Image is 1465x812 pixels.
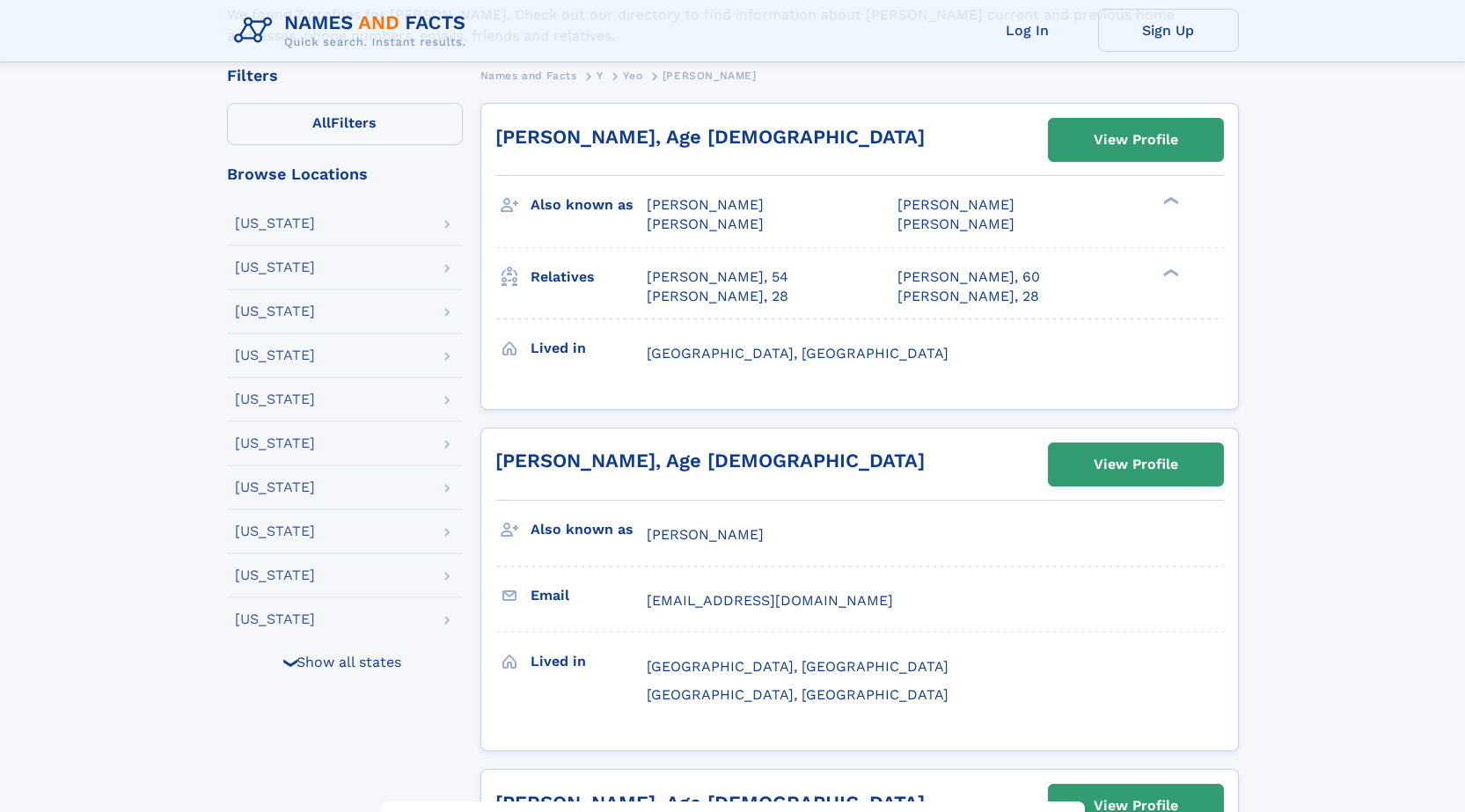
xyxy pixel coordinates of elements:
a: [PERSON_NAME], Age [DEMOGRAPHIC_DATA] [495,126,925,148]
span: [PERSON_NAME] [897,196,1015,213]
h3: Email [531,581,647,611]
span: [PERSON_NAME] [663,69,757,82]
div: [US_STATE] [235,216,315,230]
div: [US_STATE] [235,436,315,450]
span: [PERSON_NAME] [647,216,764,232]
span: Yeo [623,69,642,82]
div: [US_STATE] [235,568,315,582]
span: [GEOGRAPHIC_DATA], [GEOGRAPHIC_DATA] [647,658,949,675]
div: Show all states [227,640,463,683]
a: View Profile [1049,119,1223,161]
label: Filters [227,103,463,145]
div: [US_STATE] [235,348,315,362]
a: View Profile [1049,443,1223,486]
div: View Profile [1094,120,1178,160]
a: [PERSON_NAME], 28 [897,287,1039,306]
div: [US_STATE] [235,260,315,274]
a: [PERSON_NAME], 60 [897,267,1040,287]
div: ❯ [1160,195,1181,207]
div: ❯ [280,656,301,668]
div: Filters [227,68,463,84]
span: [PERSON_NAME] [647,526,764,543]
div: ❯ [1160,267,1181,278]
span: All [312,114,331,131]
div: View Profile [1094,444,1178,485]
a: Y [597,64,604,86]
span: [GEOGRAPHIC_DATA], [GEOGRAPHIC_DATA] [647,686,949,703]
a: [PERSON_NAME], Age [DEMOGRAPHIC_DATA] [495,450,925,472]
a: [PERSON_NAME], 28 [647,287,788,306]
span: [PERSON_NAME] [647,196,764,213]
a: [PERSON_NAME], 54 [647,267,788,287]
h3: Also known as [531,515,647,545]
span: [PERSON_NAME] [897,216,1015,232]
div: [US_STATE] [235,304,315,318]
div: [US_STATE] [235,612,315,626]
h3: Lived in [531,333,647,363]
div: [US_STATE] [235,480,315,494]
h3: Lived in [531,647,647,677]
div: [US_STATE] [235,392,315,406]
a: Log In [957,9,1098,52]
span: Y [597,69,604,82]
h3: Also known as [531,190,647,220]
span: [GEOGRAPHIC_DATA], [GEOGRAPHIC_DATA] [647,345,949,362]
a: Sign Up [1098,9,1239,52]
img: Logo Names and Facts [227,7,480,55]
div: Browse Locations [227,166,463,182]
span: [EMAIL_ADDRESS][DOMAIN_NAME] [647,592,893,609]
a: Names and Facts [480,64,577,86]
h3: Relatives [531,262,647,292]
a: Yeo [623,64,642,86]
div: [US_STATE] [235,524,315,538]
